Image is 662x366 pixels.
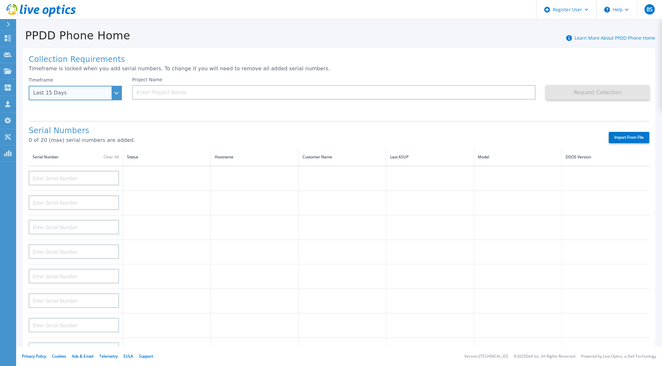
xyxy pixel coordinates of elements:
[29,126,598,135] h1: Serial Numbers
[29,137,598,143] p: 0 of 20 (max) serial numbers are added.
[132,85,536,100] input: Enter Project Name
[29,55,649,64] h1: Collection Requirements
[29,77,53,83] label: Timeframe
[16,29,130,42] h1: PPDD Phone Home
[29,244,119,259] input: Enter Serial Number
[139,353,153,359] a: Support
[609,132,649,143] label: Import From File
[29,220,119,234] input: Enter Serial Number
[575,35,655,41] a: Learn More About PPDD Phone Home
[546,85,649,100] button: Request Collection
[124,353,133,359] a: EULA
[514,354,575,359] li: © 2025 Dell Inc. All Rights Reserved
[474,148,562,166] th: Model
[22,353,46,359] a: Privacy Policy
[99,353,118,359] a: Telemetry
[33,153,119,161] div: Serial Number
[123,148,211,166] th: Status
[29,66,649,72] p: Timeframe is locked when you add serial numbers. To change it you will need to remove all added s...
[29,318,119,332] input: Enter Serial Number
[29,342,119,357] input: Enter Serial Number
[52,353,66,359] a: Cookies
[299,148,386,166] th: Customer Name
[386,148,474,166] th: Last ASUP
[132,77,163,82] label: Project Name
[29,171,119,185] input: Enter Serial Number
[29,195,119,210] input: Enter Serial Number
[72,353,94,359] a: Ads & Email
[581,354,656,359] li: Powered by Live Optics, a Dell Technology
[464,354,508,359] li: Version: [TECHNICAL_ID]
[211,148,299,166] th: Hostname
[29,269,119,283] input: Enter Serial Number
[647,7,653,12] span: BS
[562,148,649,166] th: DDOS Version
[29,293,119,308] input: Enter Serial Number
[33,90,110,96] div: Last 15 Days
